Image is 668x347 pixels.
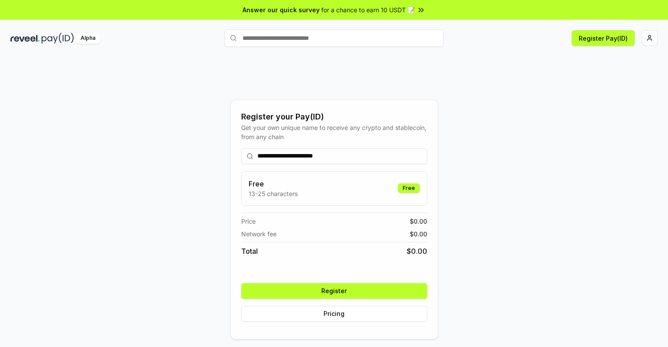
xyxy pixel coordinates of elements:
[572,30,635,46] button: Register Pay(ID)
[241,217,256,226] span: Price
[76,33,100,44] div: Alpha
[241,229,277,238] span: Network fee
[407,246,427,256] span: $ 0.00
[249,189,298,198] p: 13-25 characters
[321,5,415,14] span: for a chance to earn 10 USDT 📝
[410,229,427,238] span: $ 0.00
[241,306,427,322] button: Pricing
[398,183,420,193] div: Free
[243,5,320,14] span: Answer our quick survey
[241,123,427,141] div: Get your own unique name to receive any crypto and stablecoin, from any chain
[241,283,427,299] button: Register
[42,33,74,44] img: pay_id
[410,217,427,226] span: $ 0.00
[241,111,427,123] div: Register your Pay(ID)
[241,246,258,256] span: Total
[11,33,40,44] img: reveel_dark
[249,179,298,189] h3: Free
